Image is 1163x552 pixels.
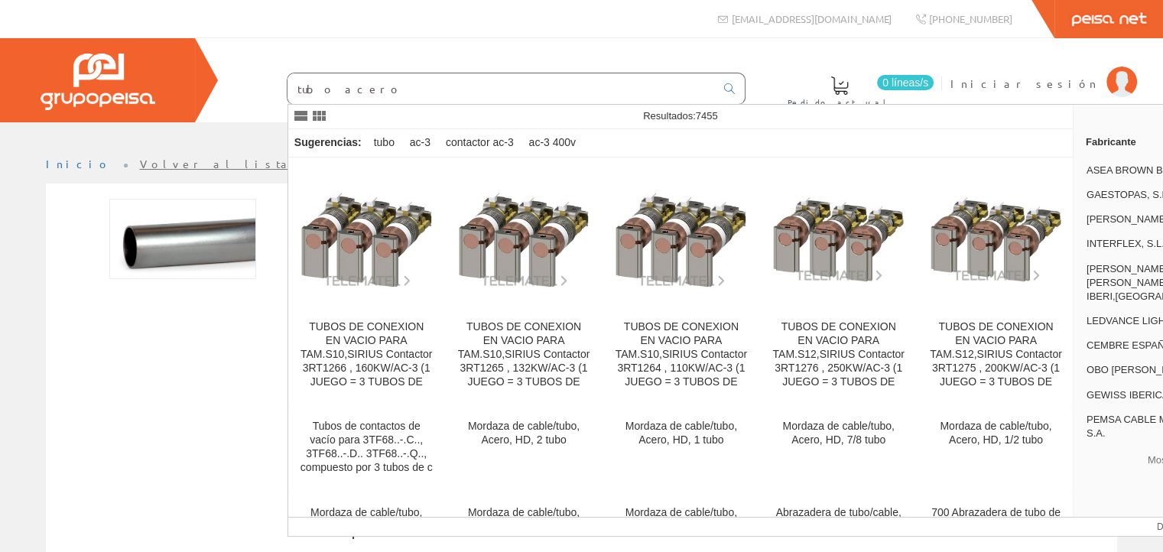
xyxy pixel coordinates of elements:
a: Iniciar sesión [950,63,1137,78]
div: Mordaza de cable/tubo, Acero, HD, 1 1/4 tubo [615,506,747,534]
a: TUBOS DE CONEXION EN VACIO PARA TAM.S10,SIRIUS Contactor 3RT1265 , 132KW/AC-3 (1 JUEGO = 3 TUBOS ... [446,158,603,407]
font: [PHONE_NUMBER] [929,12,1012,25]
a: TUBOS DE CONEXION EN VACIO PARA TAM.S10,SIRIUS Contactor 3RT1264 , 110KW/AC-3 (1 JUEGO = 3 TUBOS ... [603,158,759,407]
a: Volver al listado de productos [140,157,442,170]
div: Mordaza de cable/tubo, Acero, HD, 3/8 tubo [300,506,433,534]
a: Mordaza de cable/tubo, Acero, HD, 7/8 tubo [760,408,917,492]
a: Tubos de contactos de vacío para 3TF68..-.C.., 3TF68..-.D.. 3TF68..-.Q.., compuesto por 3 tubos de c [288,408,445,492]
div: TUBOS DE CONEXION EN VACIO PARA TAM.S12,SIRIUS Contactor 3RT1275 , 200KW/AC-3 (1 JUEGO = 3 TUBOS DE [930,320,1062,389]
div: ac-3 400v [523,129,582,157]
div: TUBOS DE CONEXION EN VACIO PARA TAM.S12,SIRIUS Contactor 3RT1276 , 250KW/AC-3 (1 JUEGO = 3 TUBOS DE [772,320,905,389]
div: ac-3 [404,129,437,157]
img: TUBOS DE CONEXION EN VACIO PARA TAM.S10,SIRIUS Contactor 3RT1264 , 110KW/AC-3 (1 JUEGO = 3 TUBOS DE [615,190,747,288]
img: Foto artículo Tubo Acero Enchufable Metrica 32 (21) (192x105) [109,199,256,279]
div: Sugerencias: [288,132,365,154]
div: Mordaza de cable/tubo, Acero, HD, 1 tubo [615,420,747,447]
span: Resultados: [643,110,718,122]
div: Tubos de contactos de vacío para 3TF68..-.C.., 3TF68..-.D.. 3TF68..-.Q.., compuesto por 3 tubos de c [300,420,433,475]
img: TUBOS DE CONEXION EN VACIO PARA TAM.S12,SIRIUS Contactor 3RT1275 , 200KW/AC-3 (1 JUEGO = 3 TUBOS DE [930,195,1062,283]
a: Mordaza de cable/tubo, Acero, HD, 1/2 tubo [918,408,1074,492]
font: 0 líneas/s [882,76,928,89]
div: TUBOS DE CONEXION EN VACIO PARA TAM.S10,SIRIUS Contactor 3RT1265 , 132KW/AC-3 (1 JUEGO = 3 TUBOS DE [458,320,590,389]
font: [EMAIL_ADDRESS][DOMAIN_NAME] [732,12,892,25]
a: TUBOS DE CONEXION EN VACIO PARA TAM.S12,SIRIUS Contactor 3RT1276 , 250KW/AC-3 (1 JUEGO = 3 TUBOS ... [760,158,917,407]
font: Iniciar sesión [950,76,1099,90]
img: TUBOS DE CONEXION EN VACIO PARA TAM.S10,SIRIUS Contactor 3RT1265 , 132KW/AC-3 (1 JUEGO = 3 TUBOS DE [458,190,590,288]
div: 700 Abrazadera de tubo de compensación, S304, 2 1/2 tubo, 65 DN, 76.1 mm OD [930,506,1062,547]
div: Mordaza de cable/tubo, Acero, HD, 7/8 tubo [772,420,905,447]
font: Pedido actual [788,96,892,108]
div: contactor ac-3 [440,129,520,157]
div: Mordaza de cable/tubo, Acero, HD, 1/2 tubo [930,420,1062,447]
a: TUBOS DE CONEXION EN VACIO PARA TAM.S10,SIRIUS Contactor 3RT1266 , 160KW/AC-3 (1 JUEGO = 3 TUBOS ... [288,158,445,407]
a: Mordaza de cable/tubo, Acero, HD, 1 tubo [603,408,759,492]
a: Inicio [46,157,111,170]
div: Mordaza de cable/tubo, Acero, HD, 1 1/2 tubo [458,506,590,534]
span: 7455 [696,110,718,122]
div: tubo [368,129,401,157]
img: TUBOS DE CONEXION EN VACIO PARA TAM.S10,SIRIUS Contactor 3RT1266 , 160KW/AC-3 (1 JUEGO = 3 TUBOS DE [300,190,433,288]
img: TUBOS DE CONEXION EN VACIO PARA TAM.S12,SIRIUS Contactor 3RT1276 , 250KW/AC-3 (1 JUEGO = 3 TUBOS DE [772,195,905,283]
img: Grupo Peisa [41,54,155,110]
div: Mordaza de cable/tubo, Acero, HD, 2 tubo [458,420,590,447]
div: TUBOS DE CONEXION EN VACIO PARA TAM.S10,SIRIUS Contactor 3RT1264 , 110KW/AC-3 (1 JUEGO = 3 TUBOS DE [615,320,747,389]
div: TUBOS DE CONEXION EN VACIO PARA TAM.S10,SIRIUS Contactor 3RT1266 , 160KW/AC-3 (1 JUEGO = 3 TUBOS DE [300,320,433,389]
a: TUBOS DE CONEXION EN VACIO PARA TAM.S12,SIRIUS Contactor 3RT1275 , 200KW/AC-3 (1 JUEGO = 3 TUBOS ... [918,158,1074,407]
a: Mordaza de cable/tubo, Acero, HD, 2 tubo [446,408,603,492]
input: Buscar ... [288,73,715,104]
